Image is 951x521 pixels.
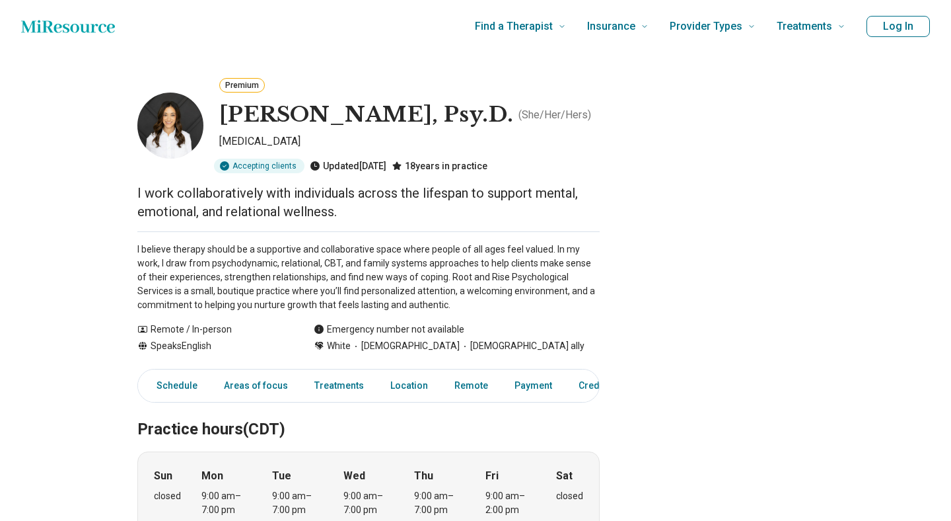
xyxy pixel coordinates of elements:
span: Insurance [587,17,635,36]
span: [DEMOGRAPHIC_DATA] [351,339,460,353]
button: Premium [219,78,265,93]
a: Payment [507,372,560,399]
h2: Practice hours (CDT) [137,387,600,441]
button: Log In [866,16,930,37]
strong: Fri [485,468,499,484]
strong: Wed [343,468,365,484]
div: Accepting clients [214,159,304,173]
div: Updated [DATE] [310,159,386,173]
div: 9:00 am – 7:00 pm [272,489,323,517]
span: [DEMOGRAPHIC_DATA] ally [460,339,584,353]
div: 18 years in practice [392,159,487,173]
div: 9:00 am – 7:00 pm [414,489,465,517]
span: Provider Types [670,17,742,36]
div: Speaks English [137,339,287,353]
span: White [327,339,351,353]
div: closed [154,489,181,503]
p: I work collaboratively with individuals across the lifespan to support mental, emotional, and rel... [137,184,600,221]
a: Treatments [306,372,372,399]
strong: Sun [154,468,172,484]
strong: Sat [556,468,573,484]
div: Emergency number not available [314,323,464,337]
strong: Thu [414,468,433,484]
strong: Mon [201,468,223,484]
strong: Tue [272,468,291,484]
div: 9:00 am – 7:00 pm [343,489,394,517]
p: [MEDICAL_DATA] [219,134,600,153]
div: Remote / In-person [137,323,287,337]
span: Treatments [777,17,832,36]
p: ( She/Her/Hers ) [518,107,591,123]
a: Areas of focus [216,372,296,399]
a: Home page [21,13,115,40]
div: 9:00 am – 2:00 pm [485,489,536,517]
p: I believe therapy should be a supportive and collaborative space where people of all ages feel va... [137,243,600,312]
img: Allison Lobel, Psy.D., Psychologist [137,93,203,159]
div: closed [556,489,583,503]
a: Location [382,372,436,399]
a: Credentials [571,372,637,399]
span: Find a Therapist [475,17,553,36]
h1: [PERSON_NAME], Psy.D. [219,101,513,129]
a: Schedule [141,372,205,399]
a: Remote [446,372,496,399]
div: 9:00 am – 7:00 pm [201,489,252,517]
